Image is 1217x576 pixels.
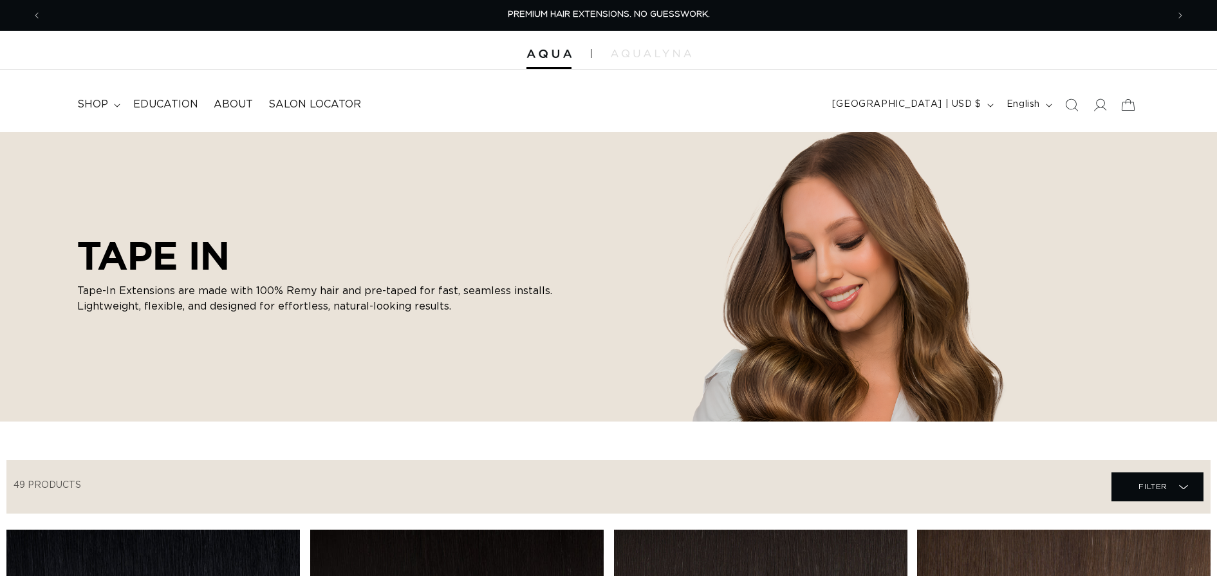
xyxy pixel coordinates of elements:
[206,90,261,119] a: About
[70,90,125,119] summary: shop
[77,283,566,314] p: Tape-In Extensions are made with 100% Remy hair and pre-taped for fast, seamless installs. Lightw...
[1111,472,1203,501] summary: Filter
[526,50,571,59] img: Aqua Hair Extensions
[14,481,81,490] span: 49 products
[824,93,999,117] button: [GEOGRAPHIC_DATA] | USD $
[214,98,253,111] span: About
[508,10,710,19] span: PREMIUM HAIR EXTENSIONS. NO GUESSWORK.
[133,98,198,111] span: Education
[23,3,51,28] button: Previous announcement
[1007,98,1040,111] span: English
[1057,91,1086,119] summary: Search
[999,93,1057,117] button: English
[125,90,206,119] a: Education
[261,90,369,119] a: Salon Locator
[1166,3,1194,28] button: Next announcement
[611,50,691,57] img: aqualyna.com
[77,98,108,111] span: shop
[268,98,361,111] span: Salon Locator
[832,98,981,111] span: [GEOGRAPHIC_DATA] | USD $
[77,233,566,278] h2: TAPE IN
[1138,474,1167,499] span: Filter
